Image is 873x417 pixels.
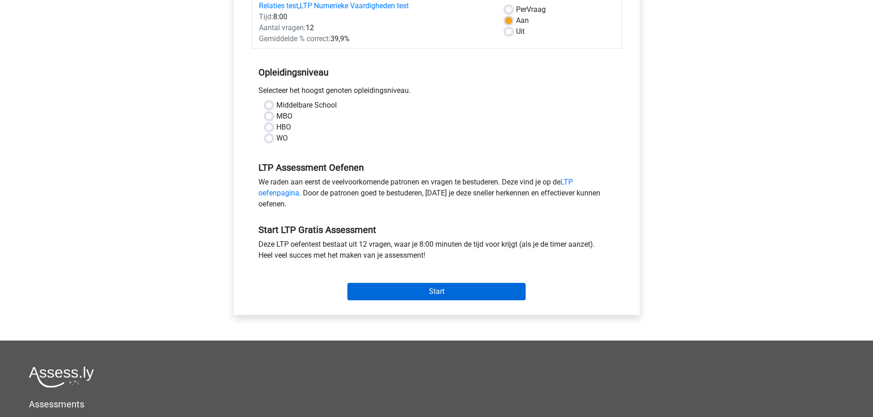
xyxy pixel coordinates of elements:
[516,15,529,26] label: Aan
[29,366,94,388] img: Assessly logo
[252,11,498,22] div: 8:00
[276,122,291,133] label: HBO
[516,26,525,37] label: Uit
[259,34,330,43] span: Gemiddelde % correct:
[300,1,409,10] a: LTP Numerieke Vaardigheden test
[276,100,337,111] label: Middelbare School
[276,133,288,144] label: WO
[259,23,306,32] span: Aantal vragen:
[258,162,615,173] h5: LTP Assessment Oefenen
[252,33,498,44] div: 39,9%
[347,283,526,300] input: Start
[252,239,622,265] div: Deze LTP oefentest bestaat uit 12 vragen, waar je 8:00 minuten de tijd voor krijgt (als je de tim...
[29,399,844,410] h5: Assessments
[252,177,622,213] div: We raden aan eerst de veelvoorkomende patronen en vragen te bestuderen. Deze vind je op de . Door...
[276,111,292,122] label: MBO
[252,22,498,33] div: 12
[259,12,273,21] span: Tijd:
[258,63,615,81] h5: Opleidingsniveau
[252,85,622,100] div: Selecteer het hoogst genoten opleidingsniveau.
[516,5,527,14] span: Per
[516,4,546,15] label: Vraag
[258,224,615,235] h5: Start LTP Gratis Assessment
